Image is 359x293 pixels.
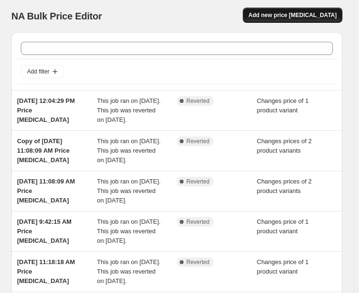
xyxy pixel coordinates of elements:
[17,218,72,244] span: [DATE] 9:42:15 AM Price [MEDICAL_DATA]
[17,97,75,123] span: [DATE] 12:04:29 PM Price [MEDICAL_DATA]
[186,218,210,226] span: Reverted
[17,137,70,164] span: Copy of [DATE] 11:08:09 AM Price [MEDICAL_DATA]
[249,11,337,19] span: Add new price [MEDICAL_DATA]
[257,258,309,275] span: Changes price of 1 product variant
[97,178,161,204] span: This job ran on [DATE]. This job was reverted on [DATE].
[186,137,210,145] span: Reverted
[257,97,309,114] span: Changes price of 1 product variant
[186,258,210,266] span: Reverted
[257,178,312,194] span: Changes prices of 2 product variants
[97,258,161,284] span: This job ran on [DATE]. This job was reverted on [DATE].
[97,97,161,123] span: This job ran on [DATE]. This job was reverted on [DATE].
[186,178,210,185] span: Reverted
[257,218,309,235] span: Changes price of 1 product variant
[257,137,312,154] span: Changes prices of 2 product variants
[97,218,161,244] span: This job ran on [DATE]. This job was reverted on [DATE].
[17,178,75,204] span: [DATE] 11:08:09 AM Price [MEDICAL_DATA]
[243,8,342,23] button: Add new price [MEDICAL_DATA]
[97,137,161,164] span: This job ran on [DATE]. This job was reverted on [DATE].
[17,258,75,284] span: [DATE] 11:18:18 AM Price [MEDICAL_DATA]
[11,11,102,21] span: NA Bulk Price Editor
[21,65,64,78] button: Add filter
[27,68,49,75] span: Add filter
[186,97,210,105] span: Reverted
